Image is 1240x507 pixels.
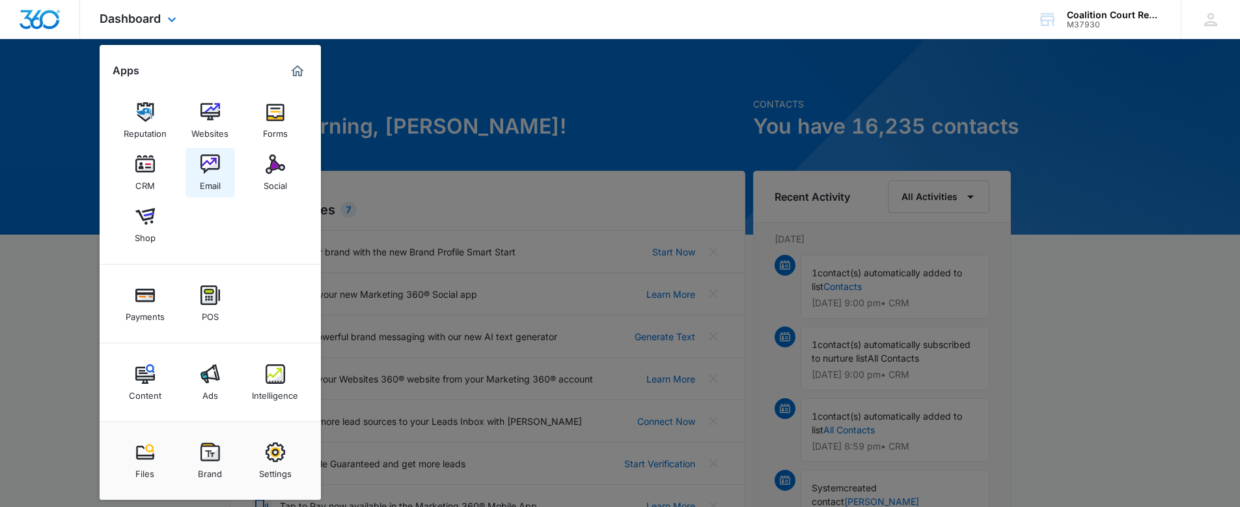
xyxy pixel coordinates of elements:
div: POS [202,305,219,322]
a: Files [120,436,170,485]
div: Intelligence [252,384,298,401]
div: Ads [202,384,218,401]
a: Forms [251,96,300,145]
div: account id [1067,20,1162,29]
div: Websites [191,122,228,139]
div: Content [129,384,161,401]
a: Reputation [120,96,170,145]
a: Ads [186,358,235,407]
div: Files [135,462,154,479]
div: Email [200,174,221,191]
div: Reputation [124,122,167,139]
div: Settings [259,462,292,479]
a: Payments [120,279,170,328]
a: Email [186,148,235,197]
div: Shop [135,226,156,243]
a: Brand [186,436,235,485]
span: Dashboard [100,12,161,25]
div: Brand [198,462,222,479]
a: Websites [186,96,235,145]
div: Social [264,174,287,191]
a: Social [251,148,300,197]
a: POS [186,279,235,328]
div: CRM [135,174,155,191]
a: CRM [120,148,170,197]
a: Shop [120,200,170,250]
a: Settings [251,436,300,485]
a: Intelligence [251,358,300,407]
div: Forms [263,122,288,139]
div: Payments [126,305,165,322]
div: account name [1067,10,1162,20]
a: Content [120,358,170,407]
a: Marketing 360® Dashboard [287,61,308,81]
h2: Apps [113,65,139,77]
